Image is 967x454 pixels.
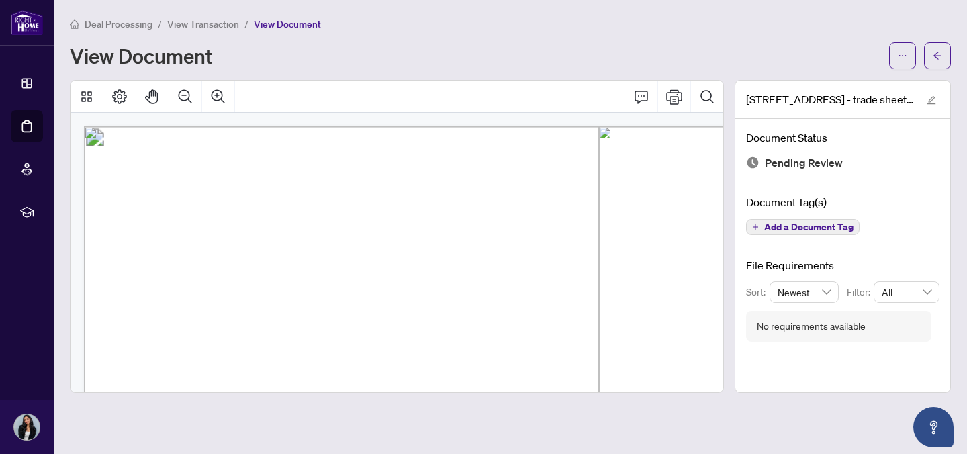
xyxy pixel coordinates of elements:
div: No requirements available [757,319,866,334]
span: home [70,19,79,29]
span: View Transaction [167,18,239,30]
span: Pending Review [765,154,843,172]
p: Sort: [746,285,770,300]
span: All [882,282,931,302]
li: / [244,16,248,32]
h4: File Requirements [746,257,939,273]
span: edit [927,95,936,105]
span: plus [752,224,759,230]
span: Deal Processing [85,18,152,30]
img: Document Status [746,156,759,169]
span: Newest [778,282,831,302]
h4: Document Status [746,130,939,146]
span: arrow-left [933,51,942,60]
h4: Document Tag(s) [746,194,939,210]
span: ellipsis [898,51,907,60]
img: Profile Icon [14,414,40,440]
button: Add a Document Tag [746,219,860,235]
img: logo [11,10,43,35]
span: View Document [254,18,321,30]
span: Add a Document Tag [764,222,854,232]
h1: View Document [70,45,212,66]
li: / [158,16,162,32]
p: Filter: [847,285,874,300]
span: [STREET_ADDRESS] - trade sheet - [PERSON_NAME] to Review.pdf [746,91,914,107]
button: Open asap [913,407,954,447]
